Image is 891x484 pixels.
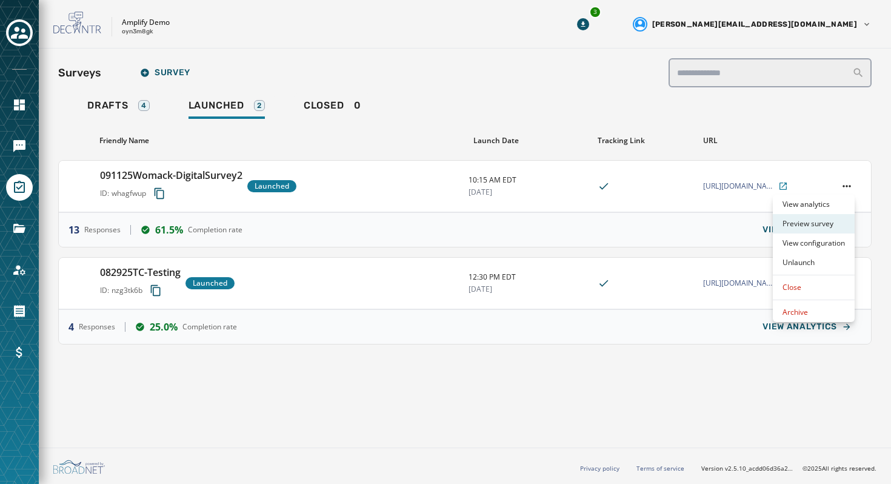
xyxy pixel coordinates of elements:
div: View analytics [773,195,855,214]
body: Rich Text Area [10,10,395,23]
div: Archive [773,303,855,322]
div: Preview survey [773,214,855,234]
div: Unlaunch [773,253,855,272]
div: Close [773,278,855,297]
div: 091125Womack-DigitalSurvey2 action menu [773,195,855,322]
div: View configuration [773,234,855,253]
